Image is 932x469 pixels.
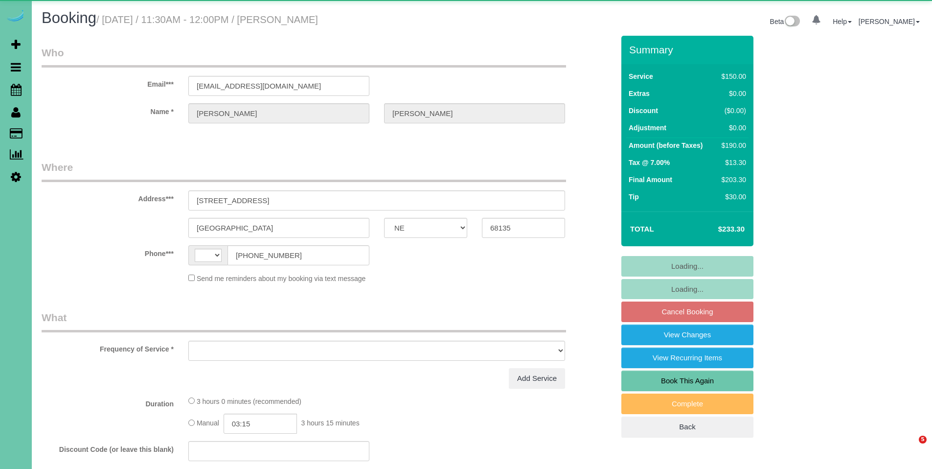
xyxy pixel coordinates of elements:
[621,371,753,391] a: Book This Again
[621,325,753,345] a: View Changes
[42,9,96,26] span: Booking
[42,46,566,68] legend: Who
[629,89,650,98] label: Extras
[197,275,366,282] span: Send me reminders about my booking via text message
[629,158,670,167] label: Tax @ 7.00%
[34,441,181,454] label: Discount Code (or leave this blank)
[770,18,800,25] a: Beta
[509,368,565,389] a: Add Service
[34,341,181,354] label: Frequency of Service *
[629,192,639,202] label: Tip
[919,436,927,444] span: 5
[689,225,745,234] h4: $233.30
[718,192,746,202] div: $30.00
[629,123,666,133] label: Adjustment
[42,160,566,182] legend: Where
[718,175,746,185] div: $203.30
[621,348,753,368] a: View Recurring Items
[718,106,746,116] div: ($0.00)
[630,225,654,233] strong: Total
[718,71,746,81] div: $150.00
[629,106,658,116] label: Discount
[34,396,181,409] label: Duration
[833,18,852,25] a: Help
[197,420,219,427] span: Manual
[629,44,749,55] h3: Summary
[6,10,25,23] img: Automaid Logo
[718,123,746,133] div: $0.00
[629,71,653,81] label: Service
[301,420,360,427] span: 3 hours 15 minutes
[718,89,746,98] div: $0.00
[899,436,922,459] iframe: Intercom live chat
[96,14,318,25] small: / [DATE] / 11:30AM - 12:00PM / [PERSON_NAME]
[34,103,181,117] label: Name *
[197,398,301,405] span: 3 hours 0 minutes (recommended)
[629,141,703,150] label: Amount (before Taxes)
[629,175,672,185] label: Final Amount
[718,141,746,150] div: $190.00
[621,417,753,437] a: Back
[784,16,800,28] img: New interface
[718,158,746,167] div: $13.30
[859,18,920,25] a: [PERSON_NAME]
[42,310,566,332] legend: What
